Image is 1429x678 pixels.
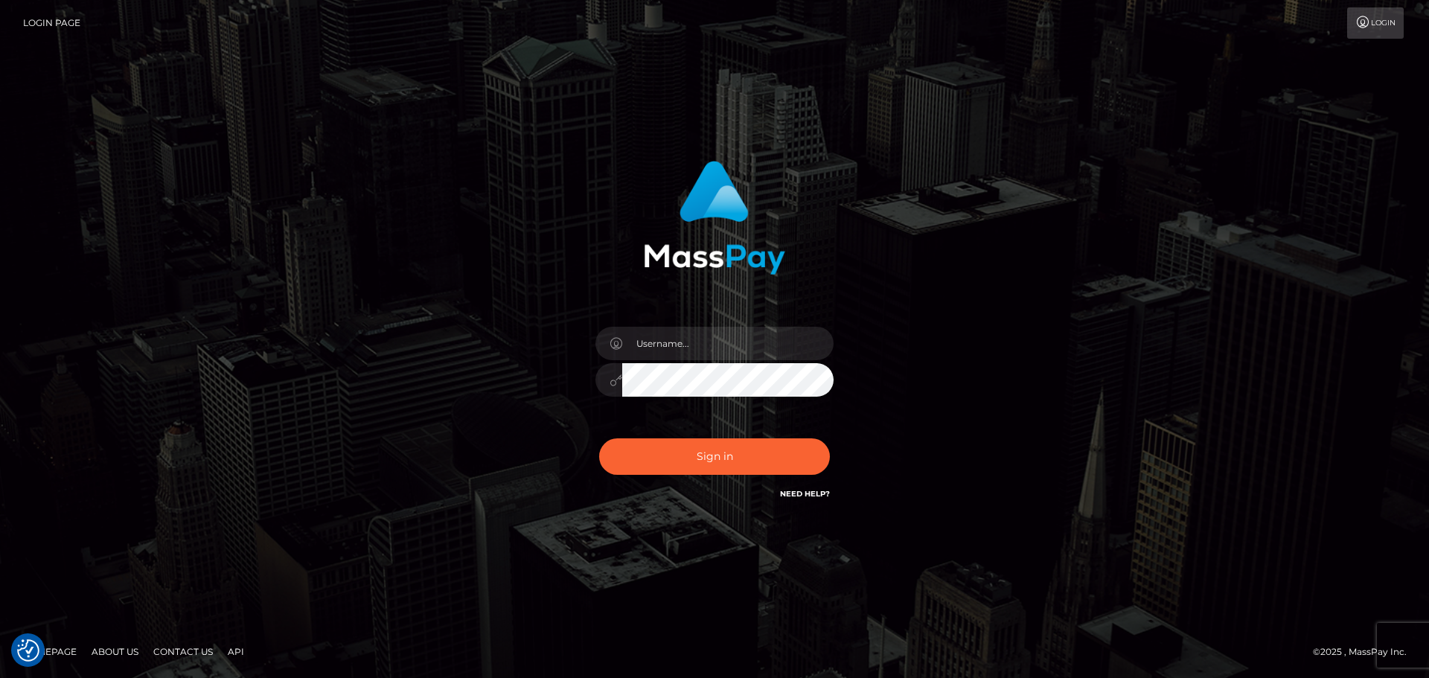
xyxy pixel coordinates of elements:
[622,327,834,360] input: Username...
[17,639,39,662] img: Revisit consent button
[17,639,39,662] button: Consent Preferences
[599,438,830,475] button: Sign in
[1347,7,1404,39] a: Login
[16,640,83,663] a: Homepage
[222,640,250,663] a: API
[1313,644,1418,660] div: © 2025 , MassPay Inc.
[86,640,144,663] a: About Us
[644,161,785,275] img: MassPay Login
[23,7,80,39] a: Login Page
[147,640,219,663] a: Contact Us
[780,489,830,499] a: Need Help?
